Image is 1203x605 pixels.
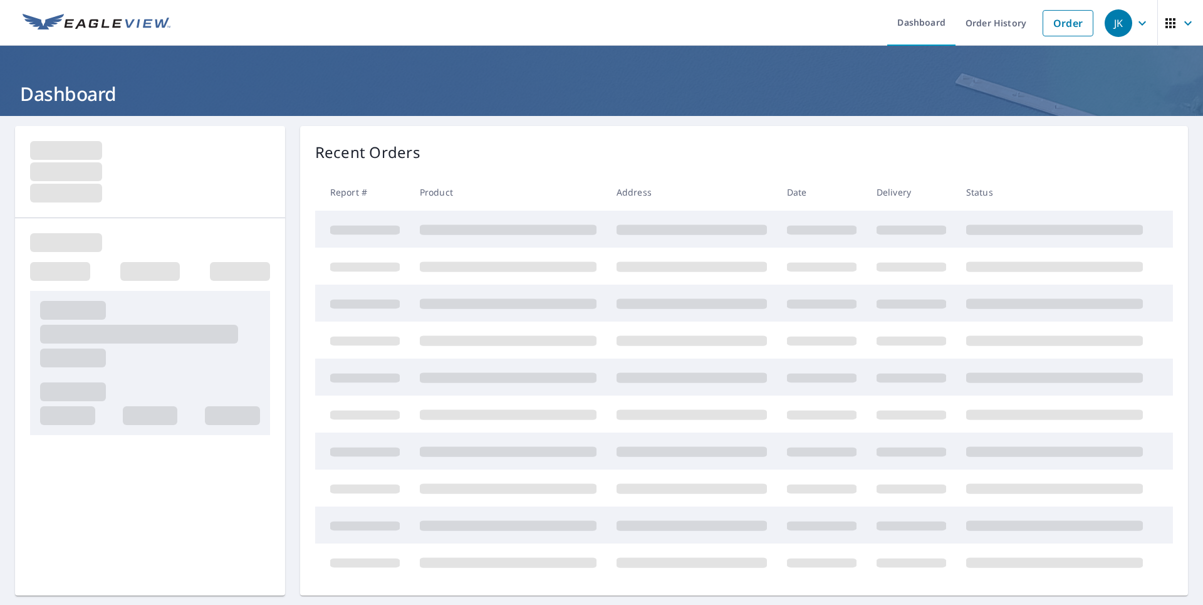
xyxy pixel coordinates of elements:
th: Status [956,174,1153,211]
th: Address [607,174,777,211]
img: EV Logo [23,14,170,33]
th: Product [410,174,607,211]
th: Date [777,174,867,211]
p: Recent Orders [315,141,420,164]
a: Order [1043,10,1093,36]
h1: Dashboard [15,81,1188,107]
div: JK [1105,9,1132,37]
th: Delivery [867,174,956,211]
th: Report # [315,174,410,211]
